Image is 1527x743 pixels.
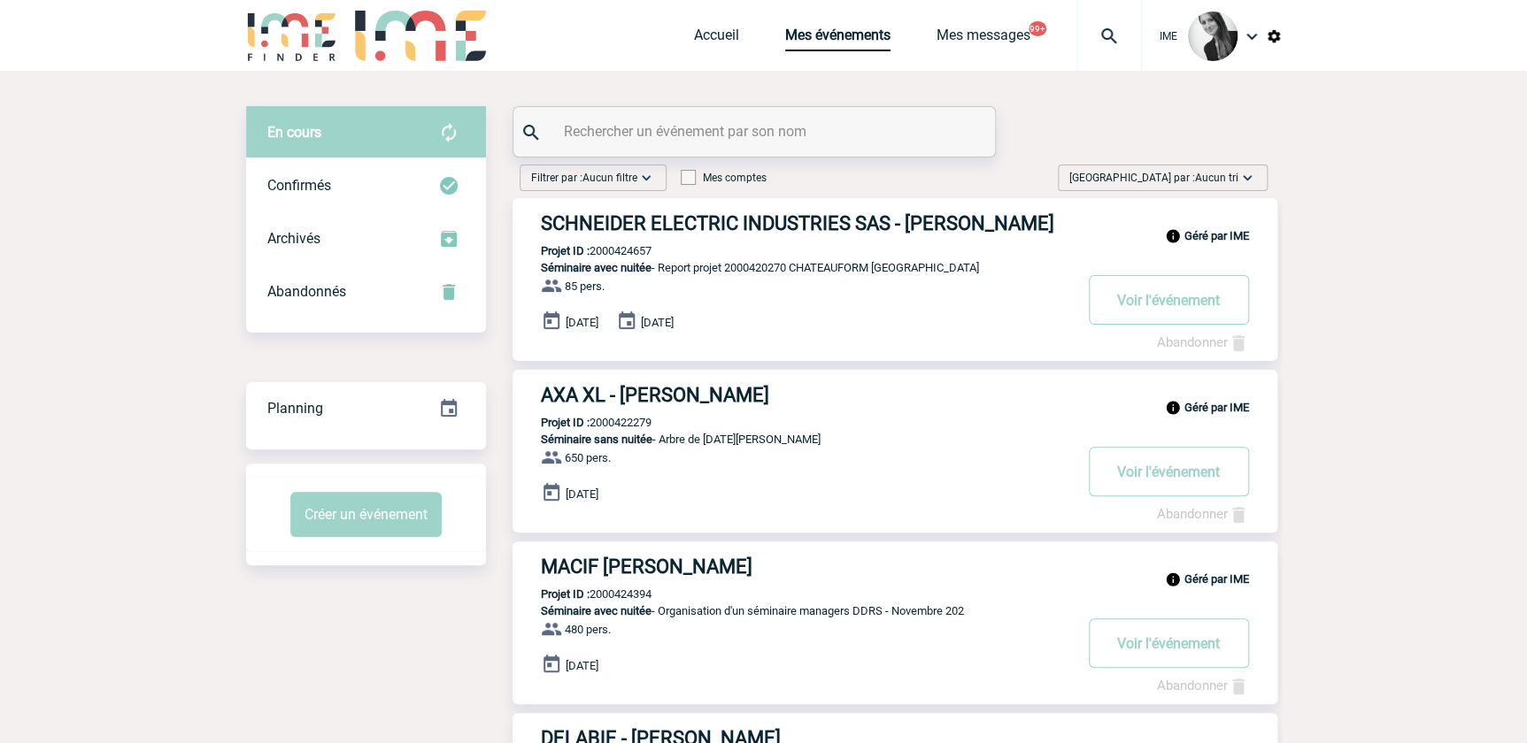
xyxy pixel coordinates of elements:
span: Séminaire avec nuitée [541,604,652,617]
span: Aucun tri [1195,172,1238,184]
img: IME-Finder [246,11,338,61]
span: [DATE] [641,316,674,329]
span: IME [1160,30,1177,42]
p: - Report projet 2000420270 CHATEAUFORM [GEOGRAPHIC_DATA] [513,261,1072,274]
span: [DATE] [566,659,598,672]
p: 2000424394 [513,587,652,601]
b: Géré par IME [1184,572,1249,586]
a: Abandonner [1157,506,1249,522]
a: AXA XL - [PERSON_NAME] [513,384,1277,406]
a: Abandonner [1157,334,1249,350]
div: Retrouvez ici tous vos évènements avant confirmation [246,106,486,159]
p: 2000424657 [513,244,652,257]
span: 480 pers. [565,623,611,636]
span: [DATE] [566,316,598,329]
img: baseline_expand_more_white_24dp-b.png [1238,169,1256,187]
img: baseline_expand_more_white_24dp-b.png [637,169,655,187]
span: Séminaire sans nuitée [541,433,652,446]
b: Projet ID : [541,244,590,257]
a: MACIF [PERSON_NAME] [513,555,1277,578]
span: [GEOGRAPHIC_DATA] par : [1069,169,1238,187]
h3: AXA XL - [PERSON_NAME] [541,384,1072,406]
div: Retrouvez ici tous vos événements organisés par date et état d'avancement [246,382,486,435]
p: - Arbre de [DATE][PERSON_NAME] [513,433,1072,446]
a: Abandonner [1157,678,1249,693]
span: Aucun filtre [582,172,637,184]
button: Voir l'événement [1089,275,1249,325]
img: info_black_24dp.svg [1165,400,1181,416]
input: Rechercher un événement par son nom [559,119,953,144]
label: Mes comptes [681,172,767,184]
img: info_black_24dp.svg [1165,571,1181,587]
b: Géré par IME [1184,229,1249,242]
img: 101050-0.jpg [1188,11,1238,61]
span: Archivés [267,230,320,247]
h3: MACIF [PERSON_NAME] [541,555,1072,578]
a: Mes événements [785,27,891,51]
p: 2000422279 [513,416,652,429]
button: Créer un événement [290,492,442,537]
b: Projet ID : [541,416,590,429]
h3: SCHNEIDER ELECTRIC INDUSTRIES SAS - [PERSON_NAME] [541,212,1072,234]
button: Voir l'événement [1089,618,1249,668]
span: Filtrer par : [531,169,637,187]
button: Voir l'événement [1089,447,1249,496]
img: info_black_24dp.svg [1165,228,1181,244]
button: 99+ [1029,21,1046,36]
span: 650 pers. [565,451,611,464]
a: Accueil [694,27,739,51]
a: Mes messages [937,27,1030,51]
div: Retrouvez ici tous les événements que vous avez décidé d'archiver [246,212,486,265]
b: Géré par IME [1184,401,1249,414]
span: 85 pers. [565,280,605,293]
span: Confirmés [267,177,331,194]
div: Retrouvez ici tous vos événements annulés [246,265,486,318]
p: - Organisation d'un séminaire managers DDRS - Novembre 202 [513,604,1072,617]
a: Planning [246,381,486,433]
span: En cours [267,124,321,141]
b: Projet ID : [541,587,590,601]
a: SCHNEIDER ELECTRIC INDUSTRIES SAS - [PERSON_NAME] [513,212,1277,234]
span: Séminaire avec nuitée [541,261,652,274]
span: [DATE] [566,487,598,501]
span: Abandonnés [267,283,346,300]
span: Planning [267,400,323,417]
